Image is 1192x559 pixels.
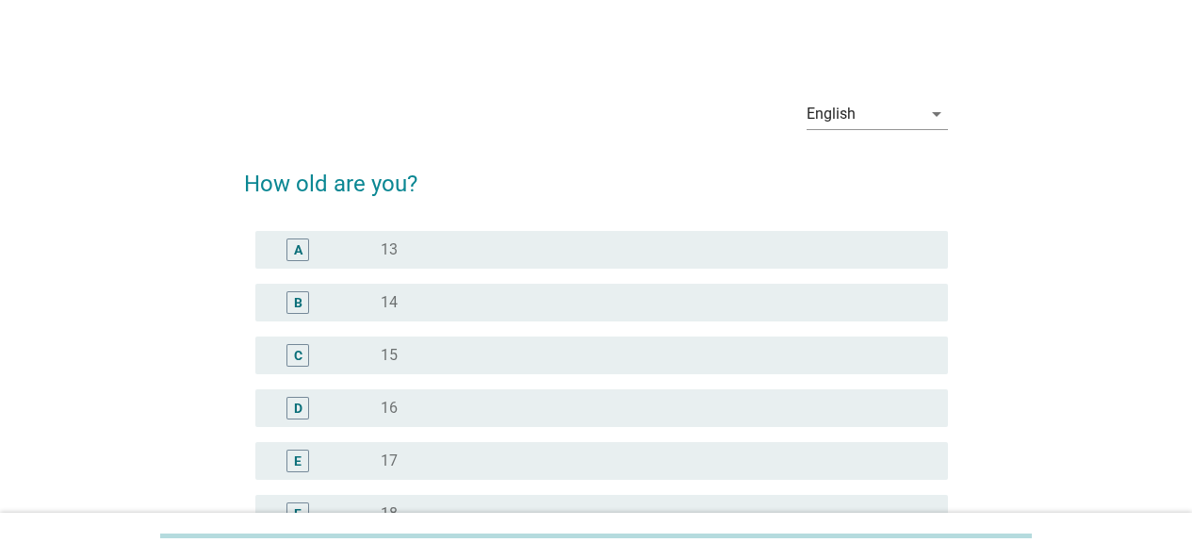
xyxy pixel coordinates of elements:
[925,103,948,125] i: arrow_drop_down
[381,399,398,418] label: 16
[381,504,398,523] label: 18
[294,345,302,365] div: C
[294,503,302,523] div: F
[244,148,948,201] h2: How old are you?
[381,240,398,259] label: 13
[294,398,302,418] div: D
[294,292,302,312] div: B
[381,293,398,312] label: 14
[381,452,398,470] label: 17
[381,346,398,365] label: 15
[294,451,302,470] div: E
[807,106,856,123] div: English
[294,239,302,259] div: A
